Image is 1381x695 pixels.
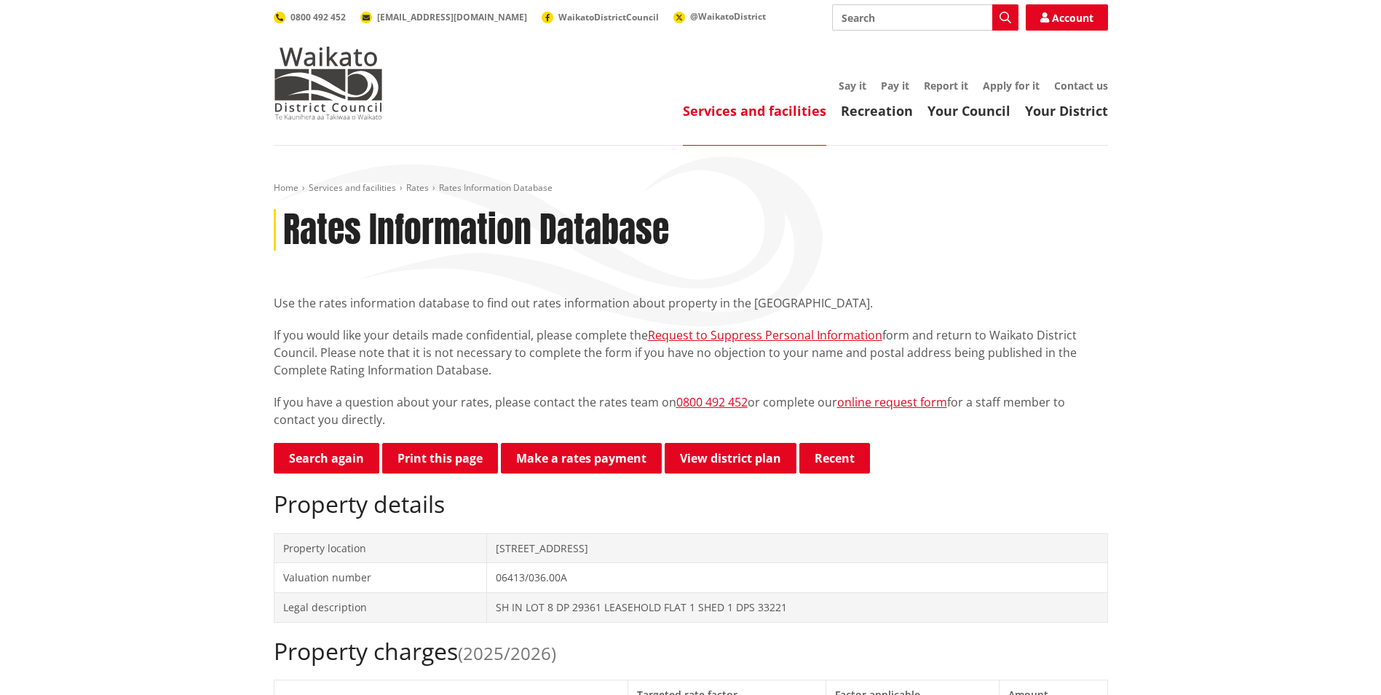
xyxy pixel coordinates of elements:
a: Apply for it [983,79,1040,93]
td: Valuation number [274,563,487,593]
td: 06413/036.00A [487,563,1107,593]
span: (2025/2026) [458,641,556,665]
a: Say it [839,79,866,93]
a: [EMAIL_ADDRESS][DOMAIN_NAME] [360,11,527,23]
a: 0800 492 452 [676,394,748,410]
a: online request form [837,394,947,410]
h2: Property details [274,490,1108,518]
span: Rates Information Database [439,181,553,194]
a: Your Council [927,102,1010,119]
a: Services and facilities [309,181,396,194]
p: If you would like your details made confidential, please complete the form and return to Waikato ... [274,326,1108,379]
td: SH IN LOT 8 DP 29361 LEASEHOLD FLAT 1 SHED 1 DPS 33221 [487,592,1107,622]
span: WaikatoDistrictCouncil [558,11,659,23]
span: 0800 492 452 [290,11,346,23]
p: If you have a question about your rates, please contact the rates team on or complete our for a s... [274,393,1108,428]
a: Make a rates payment [501,443,662,474]
h2: Property charges [274,637,1108,665]
a: Home [274,181,298,194]
a: Rates [406,181,429,194]
a: Report it [924,79,968,93]
a: 0800 492 452 [274,11,346,23]
span: [EMAIL_ADDRESS][DOMAIN_NAME] [377,11,527,23]
a: Account [1026,4,1108,31]
a: Contact us [1054,79,1108,93]
a: Search again [274,443,379,474]
button: Recent [799,443,870,474]
a: Your District [1025,102,1108,119]
img: Waikato District Council - Te Kaunihera aa Takiwaa o Waikato [274,47,383,119]
a: Pay it [881,79,909,93]
span: @WaikatoDistrict [690,10,766,23]
h1: Rates Information Database [283,209,669,251]
a: Recreation [841,102,913,119]
td: [STREET_ADDRESS] [487,533,1107,563]
a: Request to Suppress Personal Information [648,327,882,343]
a: Services and facilities [683,102,826,119]
nav: breadcrumb [274,182,1108,195]
p: Use the rates information database to find out rates information about property in the [GEOGRAPHI... [274,294,1108,312]
a: WaikatoDistrictCouncil [542,11,659,23]
td: Legal description [274,592,487,622]
a: View district plan [665,443,796,474]
td: Property location [274,533,487,563]
a: @WaikatoDistrict [673,10,766,23]
button: Print this page [382,443,498,474]
input: Search input [832,4,1018,31]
